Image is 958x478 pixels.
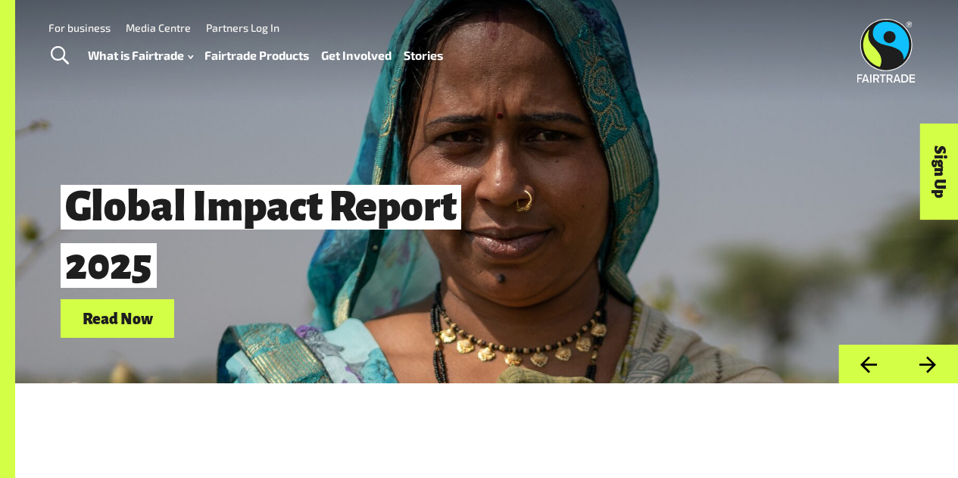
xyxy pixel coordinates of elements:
[404,45,443,66] a: Stories
[838,345,898,383] button: Previous
[41,37,78,75] a: Toggle Search
[206,21,279,34] a: Partners Log In
[88,45,193,66] a: What is Fairtrade
[898,345,958,383] button: Next
[126,21,191,34] a: Media Centre
[48,21,111,34] a: For business
[857,19,916,83] img: Fairtrade Australia New Zealand logo
[61,299,174,338] a: Read Now
[321,45,392,66] a: Get Involved
[204,45,309,66] a: Fairtrade Products
[61,185,461,288] span: Global Impact Report 2025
